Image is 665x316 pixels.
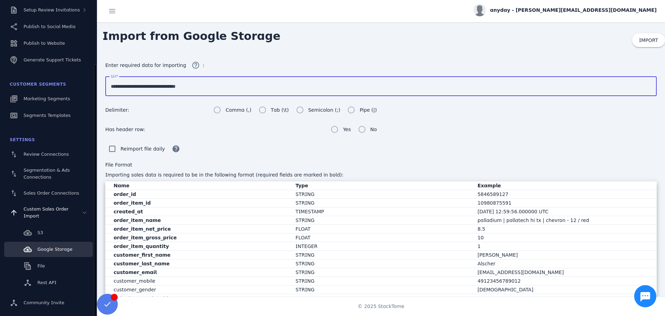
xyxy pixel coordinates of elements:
[24,96,70,101] span: Marketing Segments
[307,106,340,114] label: Semicolon (;)
[114,261,170,266] strong: customer_last_name
[24,168,70,180] span: Segmentation & Ads Connections
[114,235,177,240] strong: order_item_gross_price
[24,7,80,12] span: Setup Review Invitations
[290,181,472,190] mat-header-cell: Type
[37,263,45,268] span: File
[290,242,472,251] mat-cell: INTEGER
[290,225,472,233] mat-cell: FLOAT
[639,37,658,43] span: IMPORT
[358,303,405,310] span: © 2025 StackTome
[269,106,289,114] label: Tab (\t)
[105,171,657,179] p: Importing sales data is required to be in the following format (required fields are marked in bold):
[4,52,93,68] a: Generate Support Tickets
[114,217,161,223] strong: order_item_name
[290,199,472,207] mat-cell: STRING
[114,191,136,197] strong: order_id
[4,186,93,201] a: Sales Order Connections
[358,106,377,114] label: Pipe (|)
[114,209,143,214] strong: created_at
[472,181,657,190] mat-header-cell: Example
[4,147,93,162] a: Review Connections
[105,106,129,114] mat-label: Delimiter:
[24,57,81,62] span: Generate Support Tickets
[473,4,657,16] button: anyday - [PERSON_NAME][EMAIL_ADDRESS][DOMAIN_NAME]
[114,252,170,258] strong: customer_first_name
[472,294,657,303] mat-cell: 10886283271
[114,200,151,206] strong: order_item_id
[105,162,132,168] span: File Format
[119,145,165,153] label: Reimport file daily
[4,19,93,34] a: Publish to Social Media
[4,258,93,274] a: File
[4,91,93,106] a: Marketing Segments
[290,251,472,259] mat-cell: STRING
[290,207,472,216] mat-cell: TIMESTAMP
[4,275,93,290] a: Rest API
[472,233,657,242] mat-cell: 10
[111,74,116,78] mat-label: Url
[114,244,169,249] strong: order_item_quantity
[472,207,657,216] mat-cell: [DATE] 12:59:56.000000 UTC
[472,285,657,294] mat-cell: [DEMOGRAPHIC_DATA]
[290,285,472,294] mat-cell: STRING
[24,113,71,118] span: Segments Templates
[4,163,93,184] a: Segmentation & Ads Connections
[10,137,35,142] span: Settings
[290,259,472,268] mat-cell: STRING
[472,225,657,233] mat-cell: 8.5
[10,82,66,87] span: Customer Segments
[114,226,171,232] strong: order_item_net_price
[290,216,472,225] mat-cell: STRING
[24,190,79,196] span: Sales Order Connections
[4,242,93,257] a: Google Storage
[24,300,64,305] span: Community Invite
[290,190,472,199] mat-cell: STRING
[24,206,69,219] span: Custom Sales Order Import
[632,33,665,47] button: IMPORT
[472,259,657,268] mat-cell: Alscher
[472,277,657,285] mat-cell: 49123456789012
[224,106,251,114] label: Comma (,)
[290,277,472,285] mat-cell: STRING
[472,242,657,251] mat-cell: 1
[114,270,157,275] strong: customer_email
[37,230,43,235] span: S3
[290,294,472,303] mat-cell: STRING
[114,277,155,285] span: customer_mobile
[105,62,186,69] span: Enter required data for importing
[24,152,69,157] span: Review Connections
[114,285,156,294] span: customer_gender
[472,251,657,259] mat-cell: [PERSON_NAME]
[114,294,168,302] span: order_item_product_id
[290,268,472,277] mat-cell: STRING
[105,126,145,133] mat-label: Has header row:
[472,268,657,277] mat-cell: [EMAIL_ADDRESS][DOMAIN_NAME]
[24,24,76,29] span: Publish to Social Media
[4,295,93,310] a: Community Invite
[472,199,657,207] mat-cell: 10980875591
[105,181,290,190] mat-header-cell: Name
[369,125,377,134] label: No
[472,216,657,225] mat-cell: palladium | pallatech hi tx | chevron - 12 / red
[4,36,93,51] a: Publish to Website
[290,233,472,242] mat-cell: FLOAT
[24,41,65,46] span: Publish to Website
[4,108,93,123] a: Segments Templates
[37,247,72,252] span: Google Storage
[97,22,286,50] span: Import from Google Storage
[172,145,180,153] mat-icon: help
[473,4,486,16] img: profile.jpg
[490,7,657,14] span: anyday - [PERSON_NAME][EMAIL_ADDRESS][DOMAIN_NAME]
[342,125,351,134] label: Yes
[37,280,56,285] span: Rest API
[4,225,93,240] a: S3
[472,190,657,199] mat-cell: 5846589127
